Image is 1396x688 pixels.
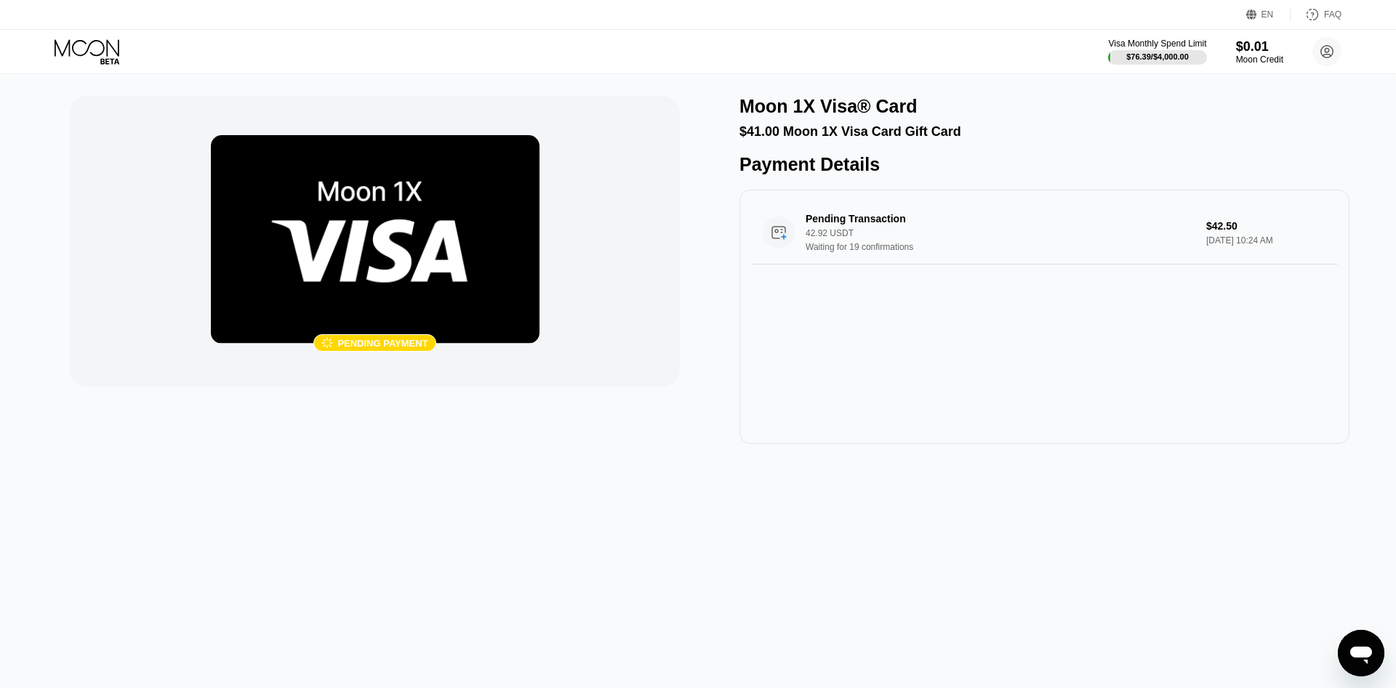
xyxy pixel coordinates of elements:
[1236,54,1283,65] div: Moon Credit
[1236,39,1283,54] div: $0.01
[1108,39,1206,49] div: Visa Monthly Spend Limit
[1246,7,1291,22] div: EN
[321,337,333,349] div: 
[751,201,1338,264] div: Pending Transaction42.92 USDTWaiting for 19 confirmations$42.50[DATE] 10:24 AM
[337,338,428,349] div: Pending payment
[739,124,1349,139] div: $41.00 Moon 1X Visa Card Gift Card
[1108,39,1206,65] div: Visa Monthly Spend Limit$76.39/$4,000.00
[739,96,917,117] div: Moon 1X Visa® Card
[806,213,1167,224] div: Pending Transaction
[1236,39,1283,65] div: $0.01Moon Credit
[1206,220,1326,232] div: $42.50
[739,154,1349,175] div: Payment Details
[1291,7,1341,22] div: FAQ
[1324,9,1341,20] div: FAQ
[806,228,1195,238] div: 42.92 USDT
[1261,9,1274,20] div: EN
[1206,235,1326,246] div: [DATE] 10:24 AM
[806,242,1195,252] div: Waiting for 19 confirmations
[1338,630,1384,676] iframe: Button to launch messaging window
[1126,52,1189,61] div: $76.39 / $4,000.00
